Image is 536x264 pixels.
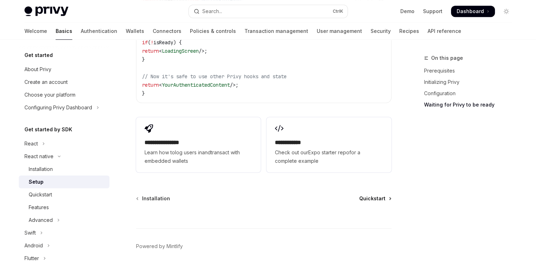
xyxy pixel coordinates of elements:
[142,195,170,202] span: Installation
[162,82,230,88] span: YourAuthenticatedContent
[148,39,151,46] span: (
[202,7,222,16] div: Search...
[81,23,117,40] a: Authentication
[29,190,52,199] div: Quickstart
[159,82,162,88] span: <
[24,229,36,237] div: Swift
[19,137,109,150] button: Toggle React section
[29,165,53,173] div: Installation
[137,195,170,202] a: Installation
[189,5,348,18] button: Open search
[423,8,442,15] a: Support
[142,48,159,54] span: return
[29,178,44,186] div: Setup
[142,39,148,46] span: if
[19,201,109,214] a: Features
[424,76,518,88] a: Initializing Privy
[159,48,162,54] span: <
[56,23,72,40] a: Basics
[236,82,238,88] span: ;
[359,195,385,202] span: Quickstart
[24,6,68,16] img: light logo
[142,90,145,97] span: }
[19,226,109,239] button: Toggle Swift section
[19,214,109,226] button: Toggle Advanced section
[19,176,109,188] a: Setup
[424,99,518,110] a: Waiting for Privy to be ready
[399,23,419,40] a: Recipes
[19,101,109,114] button: Toggle Configuring Privy Dashboard section
[24,139,38,148] div: React
[308,149,349,155] a: Expo starter repo
[230,82,236,88] span: />
[457,8,484,15] span: Dashboard
[451,6,495,17] a: Dashboard
[29,203,49,212] div: Features
[428,23,461,40] a: API reference
[24,51,53,59] h5: Get started
[136,243,183,250] a: Powered by Mintlify
[142,82,159,88] span: return
[199,48,204,54] span: />
[317,23,362,40] a: User management
[142,56,145,63] span: }
[173,39,182,46] span: ) {
[136,117,261,172] a: **** **** **** *Learn how tolog users inandtransact with embedded wallets
[153,39,173,46] span: isReady
[142,73,287,80] span: // Now it's safe to use other Privy hooks and state
[24,103,92,112] div: Configuring Privy Dashboard
[24,125,72,134] h5: Get started by SDK
[162,48,199,54] span: LoadingScreen
[19,163,109,176] a: Installation
[145,148,252,165] span: Learn how to and
[153,23,181,40] a: Connectors
[333,8,343,14] span: Ctrl K
[19,239,109,252] button: Toggle Android section
[24,23,47,40] a: Welcome
[431,54,463,62] span: On this page
[359,195,391,202] a: Quickstart
[29,216,53,224] div: Advanced
[24,91,75,99] div: Choose your platform
[501,6,512,17] button: Toggle dark mode
[266,117,391,172] a: **** **** **Check out ourExpo starter repofor a complete example
[24,254,39,263] div: Flutter
[126,23,144,40] a: Wallets
[275,148,383,165] span: Check out our for a complete example
[400,8,414,15] a: Demo
[151,39,153,46] span: !
[19,88,109,101] a: Choose your platform
[19,63,109,76] a: About Privy
[424,65,518,76] a: Prerequisites
[24,241,43,250] div: Android
[24,65,51,74] div: About Privy
[190,23,236,40] a: Policies & controls
[204,48,207,54] span: ;
[244,23,308,40] a: Transaction management
[24,78,68,86] div: Create an account
[19,76,109,88] a: Create an account
[19,188,109,201] a: Quickstart
[24,152,53,161] div: React native
[175,149,202,155] a: log users in
[19,150,109,163] button: Toggle React native section
[424,88,518,99] a: Configuration
[371,23,391,40] a: Security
